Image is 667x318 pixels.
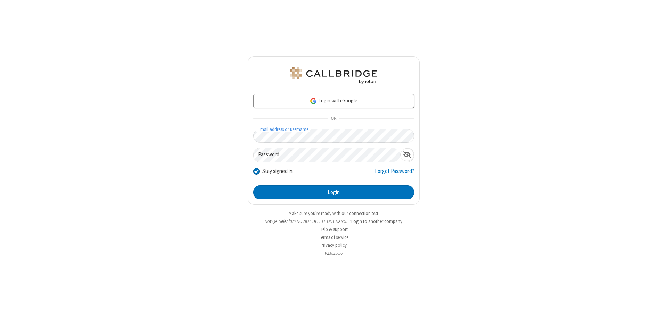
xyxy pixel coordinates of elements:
li: Not QA Selenium DO NOT DELETE OR CHANGE? [248,218,420,225]
a: Help & support [320,226,348,232]
a: Privacy policy [321,242,347,248]
img: google-icon.png [310,97,317,105]
button: Login to another company [351,218,402,225]
img: QA Selenium DO NOT DELETE OR CHANGE [288,67,379,84]
a: Forgot Password? [375,167,414,181]
input: Email address or username [253,129,414,143]
button: Login [253,185,414,199]
label: Stay signed in [262,167,293,175]
a: Make sure you're ready with our connection test [289,210,378,216]
li: v2.6.350.6 [248,250,420,257]
div: Show password [400,148,414,161]
a: Terms of service [319,234,348,240]
input: Password [254,148,400,162]
a: Login with Google [253,94,414,108]
span: OR [328,114,339,124]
